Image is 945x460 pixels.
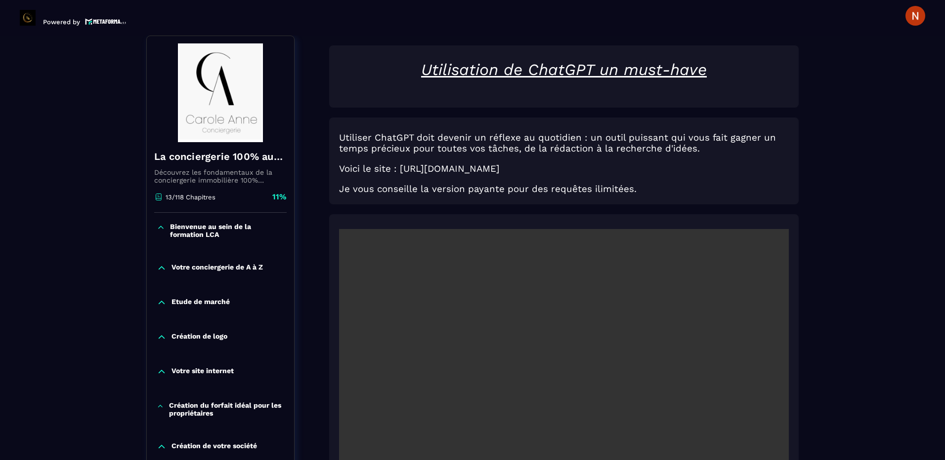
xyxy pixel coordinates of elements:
p: 11% [272,192,287,202]
p: Etude de marché [172,298,230,307]
p: Création de logo [172,332,227,342]
h3: Je vous conseille la version payante pour des requêtes ilimitées. [339,184,789,194]
p: Powered by [43,18,80,26]
p: Bienvenue au sein de la formation LCA [170,223,284,238]
img: banner [154,43,287,142]
p: Votre conciergerie de A à Z [172,263,263,273]
p: Création du forfait idéal pour les propriétaires [169,401,284,417]
img: logo-branding [20,10,36,26]
p: Votre site internet [172,367,234,377]
u: Utilisation de ChatGPT un must-have [421,60,707,79]
p: 13/118 Chapitres [166,193,215,201]
p: Découvrez les fondamentaux de la conciergerie immobilière 100% automatisée. Cette formation est c... [154,168,287,184]
h3: Utiliser ChatGPT doit devenir un réflexe au quotidien : un outil puissant qui vous fait gagner un... [339,132,789,154]
h3: Voici le site : [URL][DOMAIN_NAME] [339,163,789,174]
h4: La conciergerie 100% automatisée [154,150,287,163]
img: logo [85,17,127,26]
p: Création de votre société [172,442,257,452]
